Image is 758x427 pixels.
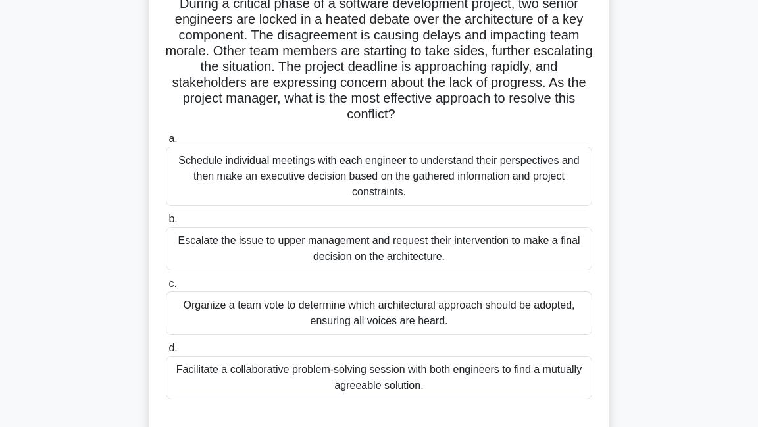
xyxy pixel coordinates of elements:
[166,147,592,206] div: Schedule individual meetings with each engineer to understand their perspectives and then make an...
[168,278,176,289] span: c.
[166,227,592,270] div: Escalate the issue to upper management and request their intervention to make a final decision on...
[168,133,177,144] span: a.
[168,342,177,353] span: d.
[168,213,177,224] span: b.
[166,291,592,335] div: Organize a team vote to determine which architectural approach should be adopted, ensuring all vo...
[166,356,592,399] div: Facilitate a collaborative problem-solving session with both engineers to find a mutually agreeab...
